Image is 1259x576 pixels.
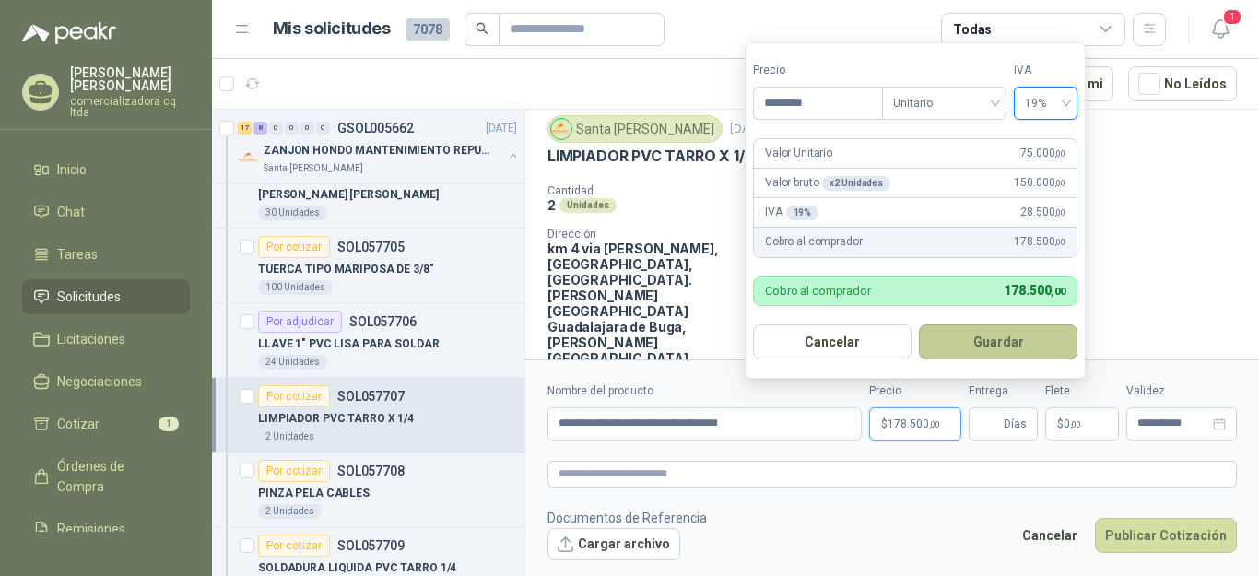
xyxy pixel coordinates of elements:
[1070,419,1081,429] span: ,00
[22,364,190,399] a: Negociaciones
[547,115,723,143] div: Santa [PERSON_NAME]
[349,315,417,328] p: SOL057706
[476,22,488,35] span: search
[1014,233,1065,251] span: 178.500
[264,142,493,159] p: ZANJON HONDO MANTENIMIENTO REPUESTOS
[238,122,252,135] div: 17
[22,152,190,187] a: Inicio
[953,19,992,40] div: Todas
[929,419,940,429] span: ,00
[765,285,871,297] p: Cobro al comprador
[258,206,327,220] div: 30 Unidades
[57,456,172,497] span: Órdenes de Compra
[1045,382,1119,400] label: Flete
[1095,518,1237,553] button: Publicar Cotización
[1004,408,1027,440] span: Días
[70,96,190,118] p: comercializadora cq ltda
[869,382,961,400] label: Precio
[258,186,439,204] p: [PERSON_NAME] [PERSON_NAME]
[316,122,330,135] div: 0
[337,241,405,253] p: SOL057705
[337,122,414,135] p: GSOL005662
[258,236,330,258] div: Por cotizar
[258,410,414,428] p: LIMPIADOR PVC TARRO X 1/4
[547,197,556,213] p: 2
[765,204,818,221] p: IVA
[212,453,524,527] a: Por cotizarSOL057708PINZA PELA CABLES2 Unidades
[258,429,322,444] div: 2 Unidades
[1051,286,1065,298] span: ,00
[1222,8,1242,26] span: 1
[264,161,363,176] p: Santa [PERSON_NAME]
[547,147,754,166] p: LIMPIADOR PVC TARRO X 1/4
[1126,382,1237,400] label: Validez
[258,355,327,370] div: 24 Unidades
[258,261,434,278] p: TUERCA TIPO MARIPOSA DE 3/8"
[1057,418,1064,429] span: $
[1128,66,1237,101] button: No Leídos
[1012,518,1088,553] button: Cancelar
[212,154,524,229] a: Por adjudicarSOL057704[PERSON_NAME] [PERSON_NAME]30 Unidades
[57,202,85,222] span: Chat
[337,390,405,403] p: SOL057707
[22,511,190,547] a: Remisiones
[765,233,862,251] p: Cobro al comprador
[159,417,179,431] span: 1
[1204,13,1237,46] button: 1
[547,184,789,197] p: Cantidad
[300,122,314,135] div: 0
[1045,407,1119,441] p: $ 0,00
[1064,418,1081,429] span: 0
[1054,237,1065,247] span: ,00
[258,460,330,482] div: Por cotizar
[258,335,440,353] p: LLAVE 1" PVC LISA PARA SOLDAR
[337,464,405,477] p: SOL057708
[547,241,750,366] p: km 4 via [PERSON_NAME], [GEOGRAPHIC_DATA], [GEOGRAPHIC_DATA]. [PERSON_NAME][GEOGRAPHIC_DATA] Guad...
[765,174,890,192] p: Valor bruto
[1020,204,1065,221] span: 28.500
[22,279,190,314] a: Solicitudes
[559,198,617,213] div: Unidades
[238,117,521,176] a: 17 8 0 0 0 0 GSOL005662[DATE] Company LogoZANJON HONDO MANTENIMIENTO REPUESTOSSanta [PERSON_NAME]
[786,206,819,220] div: 19 %
[1054,207,1065,217] span: ,00
[337,539,405,552] p: SOL057709
[22,406,190,441] a: Cotizar1
[869,407,961,441] p: $178.500,00
[57,414,100,434] span: Cotizar
[57,159,87,180] span: Inicio
[258,280,333,295] div: 100 Unidades
[22,449,190,504] a: Órdenes de Compra
[547,528,680,561] button: Cargar archivo
[1020,145,1065,162] span: 75.000
[273,16,391,42] h1: Mis solicitudes
[1004,283,1065,298] span: 178.500
[57,287,121,307] span: Solicitudes
[547,508,707,528] p: Documentos de Referencia
[258,535,330,557] div: Por cotizar
[1014,62,1077,79] label: IVA
[1025,89,1066,117] span: 19%
[238,147,260,169] img: Company Logo
[765,145,832,162] p: Valor Unitario
[919,324,1077,359] button: Guardar
[406,18,450,41] span: 7078
[730,121,767,138] p: [DATE]
[212,303,524,378] a: Por adjudicarSOL057706LLAVE 1" PVC LISA PARA SOLDAR24 Unidades
[258,311,342,333] div: Por adjudicar
[486,120,517,137] p: [DATE]
[258,504,322,519] div: 2 Unidades
[212,378,524,453] a: Por cotizarSOL057707LIMPIADOR PVC TARRO X 1/42 Unidades
[22,237,190,272] a: Tareas
[1014,174,1065,192] span: 150.000
[22,322,190,357] a: Licitaciones
[888,418,940,429] span: 178.500
[70,66,190,92] p: [PERSON_NAME] [PERSON_NAME]
[258,385,330,407] div: Por cotizar
[285,122,299,135] div: 0
[57,244,98,264] span: Tareas
[57,519,125,539] span: Remisiones
[547,382,862,400] label: Nombre del producto
[1054,178,1065,188] span: ,00
[893,89,995,117] span: Unitario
